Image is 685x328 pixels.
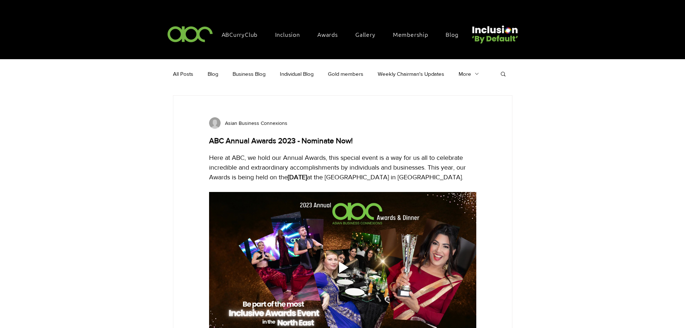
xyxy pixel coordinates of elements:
[165,23,215,44] img: ABC-Logo-Blank-Background-01-01-2.png
[328,70,363,78] a: Gold members
[173,59,493,88] nav: Blog
[500,71,507,76] div: Search
[393,30,428,38] span: Membership
[209,154,468,181] span: Here at ABC, we hold our Annual Awards, this special event is a way for us all to celebrate incre...
[446,30,458,38] span: Blog
[307,174,463,181] span: at the [GEOGRAPHIC_DATA] in [GEOGRAPHIC_DATA].
[442,27,469,42] a: Blog
[389,27,439,42] a: Membership
[317,30,338,38] span: Awards
[280,70,313,78] a: Individual Blog
[218,27,269,42] a: ABCurryClub
[222,30,258,38] span: ABCurryClub
[352,27,386,42] a: Gallery
[378,70,444,78] a: Weekly Chairman's Updates
[209,135,476,146] h1: ABC Annual Awards 2023 - Nominate Now!
[272,27,311,42] div: Inclusion
[218,27,469,42] nav: Site
[355,30,376,38] span: Gallery
[469,19,519,44] img: Untitled design (22).png
[208,70,218,78] a: Blog
[173,70,193,78] a: All Posts
[288,174,307,181] span: [DATE]
[275,30,300,38] span: Inclusion
[314,27,349,42] div: Awards
[233,70,265,78] a: Business Blog
[459,70,480,78] button: More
